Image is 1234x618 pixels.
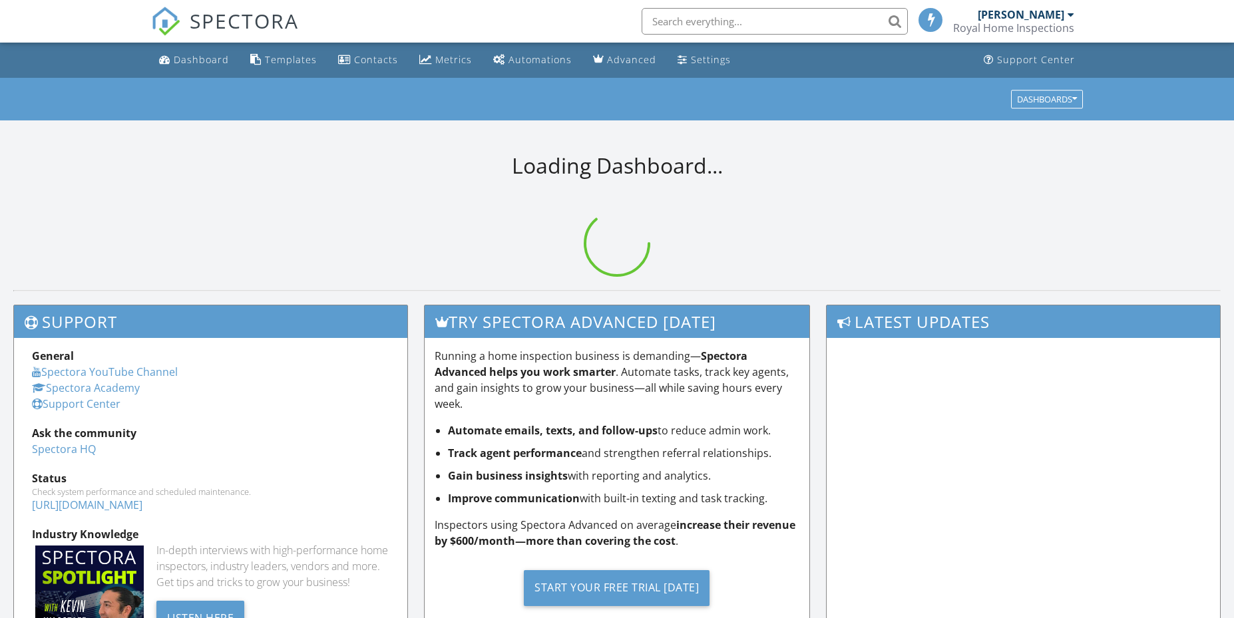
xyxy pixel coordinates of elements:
h3: Latest Updates [827,305,1220,338]
a: Settings [672,48,736,73]
span: SPECTORA [190,7,299,35]
div: In-depth interviews with high-performance home inspectors, industry leaders, vendors and more. Ge... [156,542,389,590]
a: Support Center [978,48,1080,73]
div: Industry Knowledge [32,526,389,542]
strong: Automate emails, texts, and follow-ups [448,423,658,438]
a: Support Center [32,396,120,411]
h3: Support [14,305,407,338]
a: SPECTORA [151,18,299,46]
button: Dashboards [1011,90,1083,108]
a: Contacts [333,48,403,73]
div: Settings [691,53,731,66]
li: with built-in texting and task tracking. [448,490,800,506]
div: Start Your Free Trial [DATE] [524,570,710,606]
img: The Best Home Inspection Software - Spectora [151,7,180,36]
a: Spectora HQ [32,442,96,456]
div: Automations [509,53,572,66]
div: Royal Home Inspections [953,21,1074,35]
a: Spectora YouTube Channel [32,365,178,379]
div: Advanced [607,53,656,66]
a: Automations (Basic) [488,48,577,73]
div: Dashboards [1017,94,1077,104]
a: Start Your Free Trial [DATE] [435,559,800,616]
div: Contacts [354,53,398,66]
div: Dashboard [174,53,229,66]
strong: General [32,349,74,363]
p: Running a home inspection business is demanding— . Automate tasks, track key agents, and gain ins... [435,348,800,412]
strong: Gain business insights [448,468,568,483]
div: Ask the community [32,425,389,441]
div: [PERSON_NAME] [978,8,1064,21]
div: Check system performance and scheduled maintenance. [32,486,389,497]
strong: Track agent performance [448,446,582,460]
a: [URL][DOMAIN_NAME] [32,498,142,512]
a: Templates [245,48,322,73]
div: Support Center [997,53,1075,66]
li: to reduce admin work. [448,422,800,438]
li: and strengthen referral relationships. [448,445,800,461]
a: Advanced [588,48,662,73]
li: with reporting and analytics. [448,468,800,484]
a: Metrics [414,48,477,73]
strong: Spectora Advanced helps you work smarter [435,349,747,379]
h3: Try spectora advanced [DATE] [425,305,810,338]
a: Spectora Academy [32,381,140,395]
strong: increase their revenue by $600/month—more than covering the cost [435,518,795,548]
p: Inspectors using Spectora Advanced on average . [435,517,800,549]
div: Metrics [435,53,472,66]
a: Dashboard [154,48,234,73]
div: Status [32,470,389,486]
div: Templates [265,53,317,66]
strong: Improve communication [448,491,580,506]
input: Search everything... [642,8,908,35]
